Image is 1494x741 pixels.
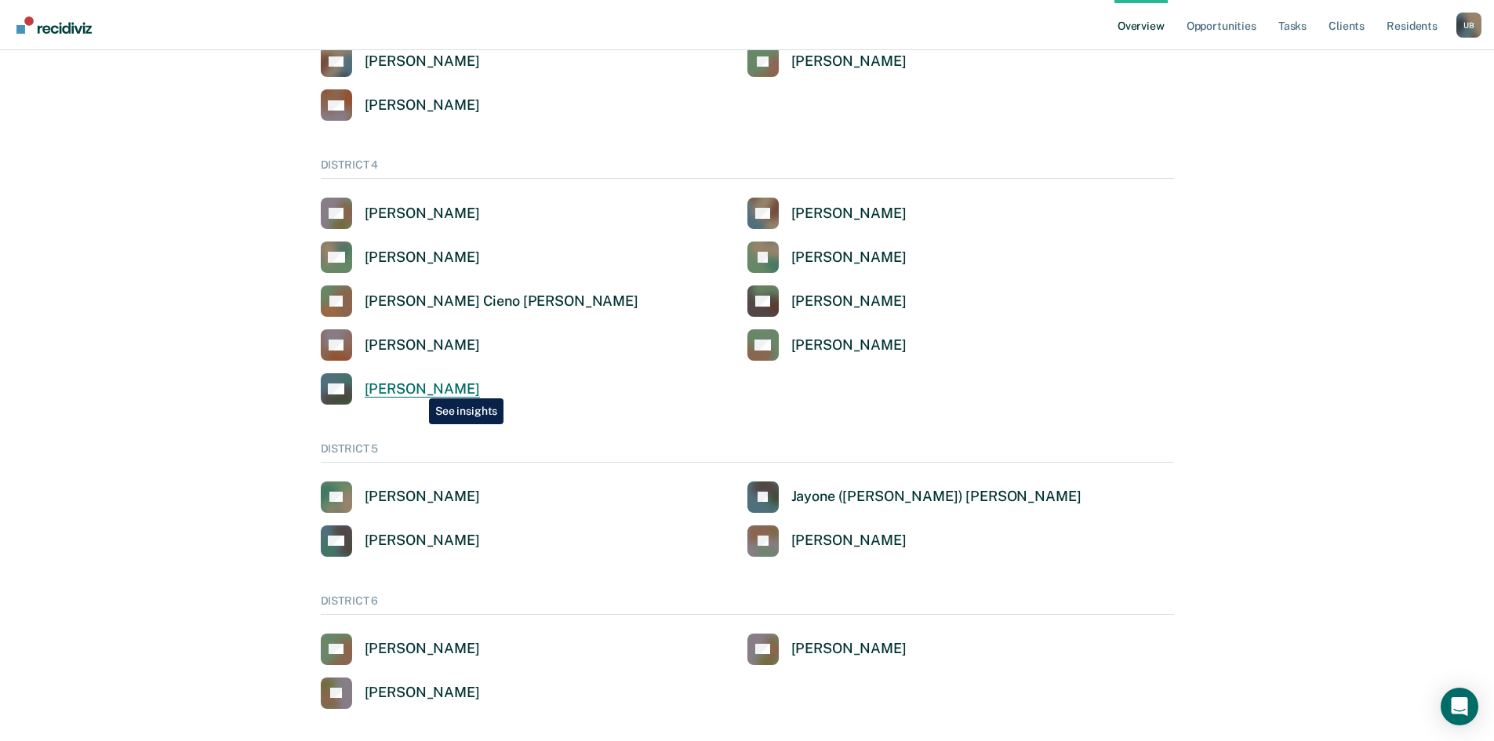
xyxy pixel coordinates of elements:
a: [PERSON_NAME] [321,45,480,77]
div: U B [1456,13,1481,38]
a: [PERSON_NAME] [747,329,907,361]
div: [PERSON_NAME] [791,640,907,658]
a: [PERSON_NAME] [321,329,480,361]
div: DISTRICT 5 [321,442,1174,463]
a: [PERSON_NAME] [747,198,907,229]
a: [PERSON_NAME] Cieno [PERSON_NAME] [321,285,638,317]
a: [PERSON_NAME] [321,242,480,273]
button: Profile dropdown button [1456,13,1481,38]
a: [PERSON_NAME] [747,45,907,77]
a: [PERSON_NAME] [321,198,480,229]
div: [PERSON_NAME] [365,640,480,658]
div: [PERSON_NAME] [791,53,907,71]
div: [PERSON_NAME] [365,205,480,223]
div: DISTRICT 6 [321,594,1174,615]
a: [PERSON_NAME] [321,481,480,513]
img: Recidiviz [16,16,92,34]
div: [PERSON_NAME] Cieno [PERSON_NAME] [365,292,638,311]
div: [PERSON_NAME] [365,532,480,550]
a: [PERSON_NAME] [321,373,480,405]
a: [PERSON_NAME] [321,634,480,665]
div: [PERSON_NAME] [365,488,480,506]
div: [PERSON_NAME] [791,249,907,267]
div: [PERSON_NAME] [365,53,480,71]
a: [PERSON_NAME] [321,89,480,121]
a: Jayone ([PERSON_NAME]) [PERSON_NAME] [747,481,1081,513]
a: [PERSON_NAME] [747,525,907,557]
div: [PERSON_NAME] [365,380,480,398]
a: [PERSON_NAME] [747,634,907,665]
a: [PERSON_NAME] [747,242,907,273]
div: [PERSON_NAME] [791,336,907,354]
a: [PERSON_NAME] [321,677,480,709]
div: [PERSON_NAME] [791,292,907,311]
div: [PERSON_NAME] [365,684,480,702]
div: DISTRICT 4 [321,158,1174,179]
div: Open Intercom Messenger [1441,688,1478,725]
div: Jayone ([PERSON_NAME]) [PERSON_NAME] [791,488,1081,506]
div: [PERSON_NAME] [791,532,907,550]
a: [PERSON_NAME] [321,525,480,557]
div: [PERSON_NAME] [791,205,907,223]
div: [PERSON_NAME] [365,336,480,354]
div: [PERSON_NAME] [365,96,480,114]
div: [PERSON_NAME] [365,249,480,267]
a: [PERSON_NAME] [747,285,907,317]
